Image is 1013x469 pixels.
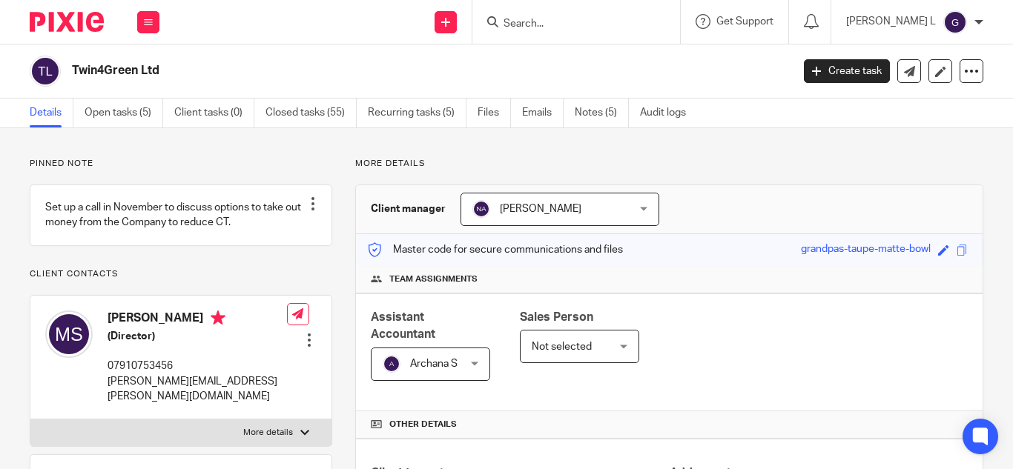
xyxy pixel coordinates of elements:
img: svg%3E [30,56,61,87]
h4: [PERSON_NAME] [108,310,287,329]
img: svg%3E [45,310,93,358]
p: Pinned note [30,158,332,170]
h5: (Director) [108,329,287,344]
a: Client tasks (0) [174,99,254,127]
p: More details [355,158,983,170]
span: Assistant Accountant [371,311,435,340]
span: Team assignments [389,273,478,285]
a: Details [30,99,73,127]
a: Files [478,99,511,127]
img: Pixie [30,12,104,32]
img: svg%3E [472,200,490,218]
input: Search [502,18,636,31]
p: More details [243,427,293,439]
span: Not selected [532,342,592,352]
h2: Twin4Green Ltd [72,63,640,79]
span: Sales Person [520,311,593,323]
p: 07910753456 [108,359,287,373]
i: Primary [211,310,225,325]
p: Client contacts [30,268,332,280]
span: [PERSON_NAME] [500,204,581,214]
p: Master code for secure communications and files [367,242,623,257]
a: Recurring tasks (5) [368,99,466,127]
p: [PERSON_NAME][EMAIL_ADDRESS][PERSON_NAME][DOMAIN_NAME] [108,374,287,405]
a: Closed tasks (55) [265,99,357,127]
span: Archana S [410,359,458,369]
div: grandpas-taupe-matte-bowl [801,242,931,259]
img: svg%3E [943,10,967,34]
h3: Client manager [371,202,446,216]
img: svg%3E [383,355,400,373]
span: Other details [389,419,457,430]
a: Open tasks (5) [85,99,163,127]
